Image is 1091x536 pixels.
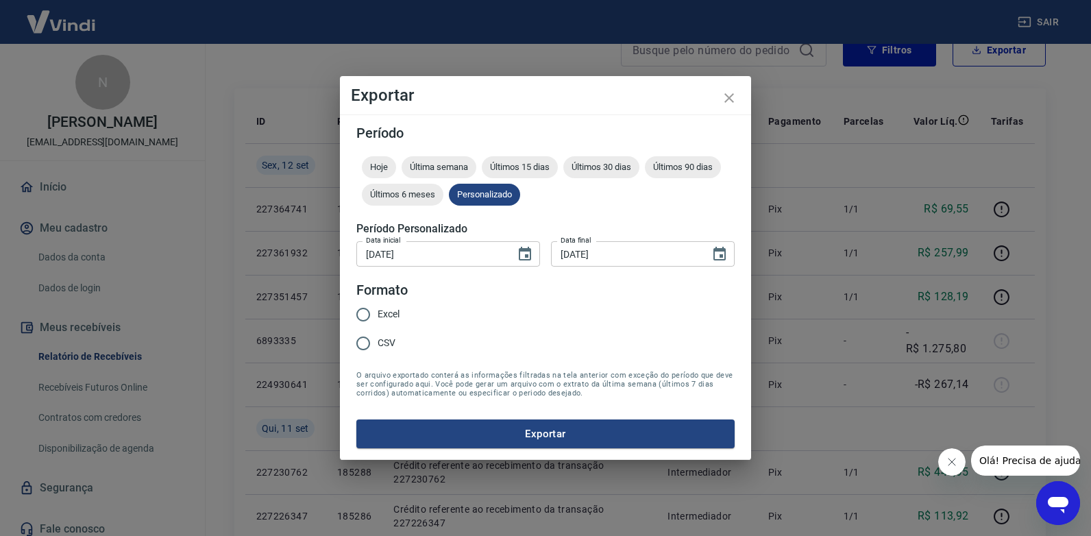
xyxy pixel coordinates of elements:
[402,156,476,178] div: Última semana
[449,189,520,199] span: Personalizado
[645,162,721,172] span: Últimos 90 dias
[563,156,639,178] div: Últimos 30 dias
[362,189,443,199] span: Últimos 6 meses
[366,235,401,245] label: Data inicial
[449,184,520,206] div: Personalizado
[561,235,591,245] label: Data final
[645,156,721,178] div: Últimos 90 dias
[511,241,539,268] button: Choose date, selected date is 11 de set de 2025
[713,82,746,114] button: close
[551,241,700,267] input: DD/MM/YYYY
[356,126,735,140] h5: Período
[362,156,396,178] div: Hoje
[563,162,639,172] span: Últimos 30 dias
[356,371,735,398] span: O arquivo exportado conterá as informações filtradas na tela anterior com exceção do período que ...
[1036,481,1080,525] iframe: Botão para abrir a janela de mensagens
[362,162,396,172] span: Hoje
[356,419,735,448] button: Exportar
[356,222,735,236] h5: Período Personalizado
[938,448,966,476] iframe: Fechar mensagem
[482,156,558,178] div: Últimos 15 dias
[971,446,1080,476] iframe: Mensagem da empresa
[378,307,400,321] span: Excel
[706,241,733,268] button: Choose date, selected date is 12 de set de 2025
[378,336,395,350] span: CSV
[8,10,115,21] span: Olá! Precisa de ajuda?
[362,184,443,206] div: Últimos 6 meses
[356,280,408,300] legend: Formato
[351,87,740,103] h4: Exportar
[402,162,476,172] span: Última semana
[482,162,558,172] span: Últimos 15 dias
[356,241,506,267] input: DD/MM/YYYY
